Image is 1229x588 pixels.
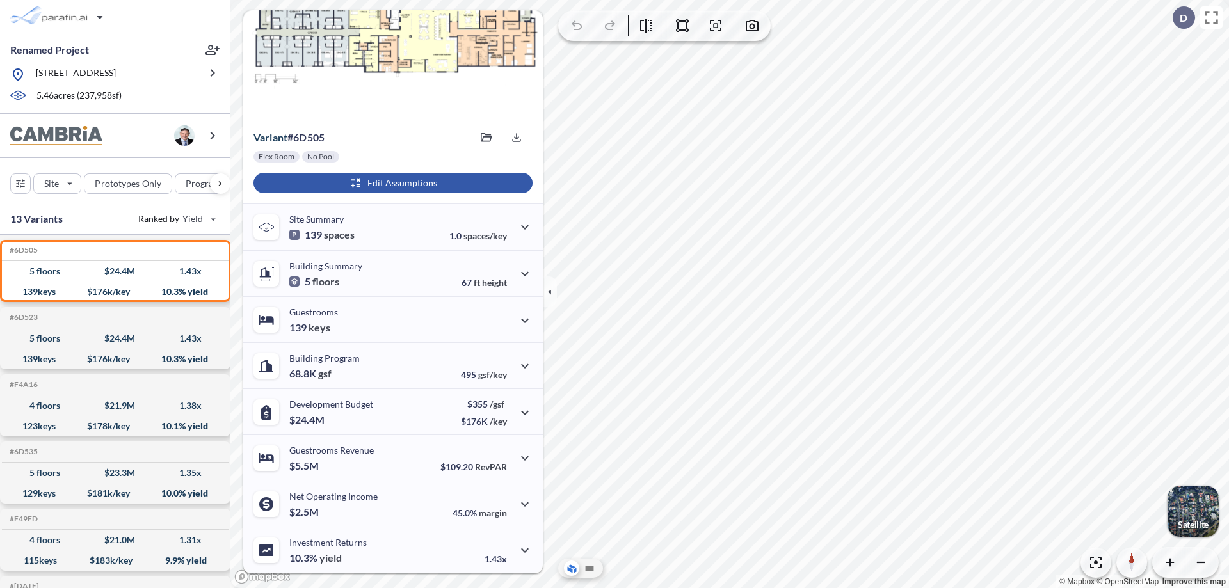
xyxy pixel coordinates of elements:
[289,537,367,548] p: Investment Returns
[7,447,38,456] h5: Click to copy the code
[475,461,507,472] span: RevPAR
[1168,486,1219,537] button: Switcher ImageSatellite
[479,507,507,518] span: margin
[474,277,480,288] span: ft
[289,491,378,502] p: Net Operating Income
[7,313,38,322] h5: Click to copy the code
[289,445,374,456] p: Guestrooms Revenue
[463,230,507,241] span: spaces/key
[289,413,326,426] p: $24.4M
[289,321,330,334] p: 139
[10,43,89,57] p: Renamed Project
[44,177,59,190] p: Site
[485,553,507,564] p: 1.43x
[289,552,342,564] p: 10.3%
[449,230,507,241] p: 1.0
[461,399,507,409] p: $355
[289,228,355,241] p: 139
[490,399,504,409] span: /gsf
[10,126,102,146] img: BrandImage
[289,459,321,472] p: $5.5M
[1059,577,1095,586] a: Mapbox
[234,569,291,584] a: Mapbox homepage
[36,89,122,103] p: 5.46 acres ( 237,958 sf)
[1096,577,1159,586] a: OpenStreetMap
[482,277,507,288] span: height
[461,416,507,427] p: $176K
[253,131,325,144] p: # 6d505
[440,461,507,472] p: $109.20
[461,369,507,380] p: 495
[253,131,287,143] span: Variant
[324,228,355,241] span: spaces
[490,416,507,427] span: /key
[259,152,294,162] p: Flex Room
[7,514,38,523] h5: Click to copy the code
[1168,486,1219,537] img: Switcher Image
[253,173,533,193] button: Edit Assumptions
[33,173,81,194] button: Site
[289,306,338,317] p: Guestrooms
[307,152,334,162] p: No Pool
[95,177,161,190] p: Prototypes Only
[462,277,507,288] p: 67
[289,260,362,271] p: Building Summary
[319,552,342,564] span: yield
[84,173,172,194] button: Prototypes Only
[10,211,63,226] p: 13 Variants
[1178,520,1209,530] p: Satellite
[7,380,38,389] h5: Click to copy the code
[289,399,373,409] p: Development Budget
[36,67,116,83] p: [STREET_ADDRESS]
[453,507,507,518] p: 45.0%
[289,353,360,363] p: Building Program
[289,505,321,518] p: $2.5M
[7,246,38,255] h5: Click to copy the code
[564,560,579,576] button: Aerial View
[128,209,224,229] button: Ranked by Yield
[318,367,332,380] span: gsf
[289,367,332,380] p: 68.8K
[175,173,244,194] button: Program
[309,321,330,334] span: keys
[1180,12,1187,24] p: D
[186,177,221,190] p: Program
[582,560,597,576] button: Site Plan
[182,212,204,225] span: Yield
[289,214,344,225] p: Site Summary
[289,275,339,288] p: 5
[312,275,339,288] span: floors
[174,125,195,146] img: user logo
[1162,577,1226,586] a: Improve this map
[478,369,507,380] span: gsf/key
